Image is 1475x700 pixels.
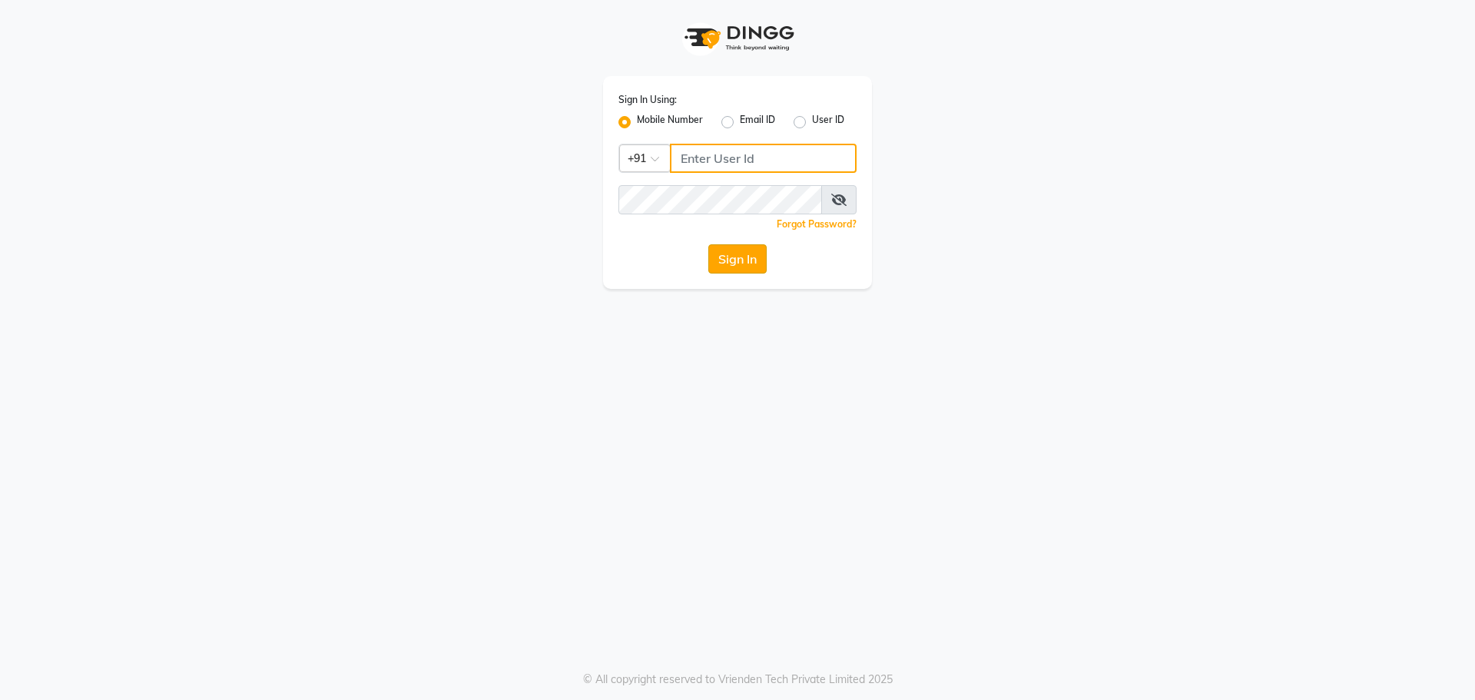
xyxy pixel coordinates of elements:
input: Username [670,144,857,173]
button: Sign In [708,244,767,274]
label: Sign In Using: [618,93,677,107]
a: Forgot Password? [777,218,857,230]
label: User ID [812,113,844,131]
label: Email ID [740,113,775,131]
img: logo1.svg [676,15,799,61]
label: Mobile Number [637,113,703,131]
input: Username [618,185,822,214]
